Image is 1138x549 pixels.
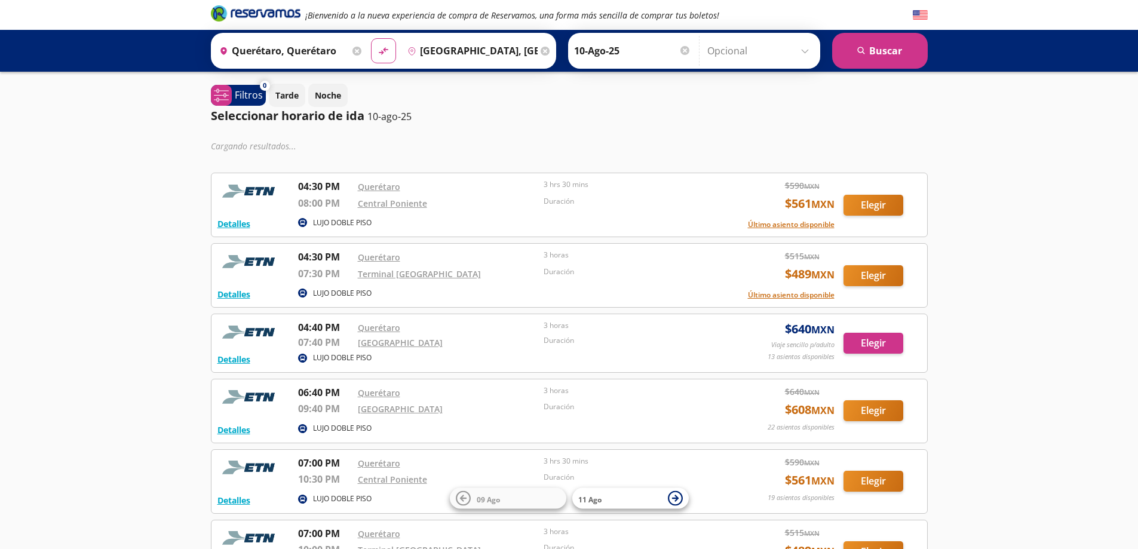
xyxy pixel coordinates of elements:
p: Duración [544,472,724,483]
p: 3 horas [544,526,724,537]
p: Duración [544,401,724,412]
a: Querétaro [358,387,400,398]
small: MXN [804,529,820,538]
p: LUJO DOBLE PISO [313,493,372,504]
button: Elegir [843,265,903,286]
p: 22 asientos disponibles [768,422,835,433]
p: 10-ago-25 [367,109,412,124]
p: Viaje sencillo p/adulto [771,340,835,350]
p: 07:00 PM [298,526,352,541]
p: 10:30 PM [298,472,352,486]
a: [GEOGRAPHIC_DATA] [358,403,443,415]
span: $ 515 [785,526,820,539]
a: Querétaro [358,252,400,263]
button: Último asiento disponible [748,290,835,300]
small: MXN [804,252,820,261]
p: 3 hrs 30 mins [544,179,724,190]
a: Brand Logo [211,4,300,26]
small: MXN [804,388,820,397]
a: Querétaro [358,322,400,333]
button: 09 Ago [450,488,566,509]
p: 07:30 PM [298,266,352,281]
p: Seleccionar horario de ida [211,107,364,125]
a: Querétaro [358,528,400,539]
span: $ 515 [785,250,820,262]
img: RESERVAMOS [217,320,283,344]
button: Detalles [217,424,250,436]
small: MXN [811,323,835,336]
span: $ 590 [785,179,820,192]
a: Central Poniente [358,474,427,485]
p: 19 asientos disponibles [768,493,835,503]
button: Noche [308,84,348,107]
button: Detalles [217,494,250,507]
p: 08:00 PM [298,196,352,210]
small: MXN [811,404,835,417]
a: Querétaro [358,458,400,469]
span: 0 [263,81,266,91]
button: Elegir [843,400,903,421]
p: Tarde [275,89,299,102]
p: 3 horas [544,250,724,260]
p: 06:40 PM [298,385,352,400]
em: Cargando resultados ... [211,140,296,152]
small: MXN [811,198,835,211]
a: [GEOGRAPHIC_DATA] [358,337,443,348]
p: LUJO DOBLE PISO [313,423,372,434]
p: 09:40 PM [298,401,352,416]
p: 13 asientos disponibles [768,352,835,362]
p: 3 horas [544,385,724,396]
img: RESERVAMOS [217,456,283,480]
button: Elegir [843,333,903,354]
small: MXN [804,458,820,467]
button: Tarde [269,84,305,107]
span: $ 640 [785,320,835,338]
p: 04:40 PM [298,320,352,335]
button: Detalles [217,353,250,366]
button: Último asiento disponible [748,219,835,230]
p: LUJO DOBLE PISO [313,217,372,228]
a: Querétaro [358,181,400,192]
p: LUJO DOBLE PISO [313,352,372,363]
small: MXN [811,268,835,281]
button: Detalles [217,288,250,300]
span: $ 640 [785,385,820,398]
button: 0Filtros [211,85,266,106]
p: 3 hrs 30 mins [544,456,724,467]
input: Opcional [707,36,814,66]
p: 3 horas [544,320,724,331]
span: $ 561 [785,195,835,213]
img: RESERVAMOS [217,250,283,274]
span: $ 561 [785,471,835,489]
p: 04:30 PM [298,179,352,194]
input: Buscar Destino [403,36,538,66]
input: Buscar Origen [214,36,349,66]
span: $ 608 [785,401,835,419]
p: Filtros [235,88,263,102]
span: 09 Ago [477,494,500,504]
span: $ 590 [785,456,820,468]
em: ¡Bienvenido a la nueva experiencia de compra de Reservamos, una forma más sencilla de comprar tus... [305,10,719,21]
p: LUJO DOBLE PISO [313,288,372,299]
a: Terminal [GEOGRAPHIC_DATA] [358,268,481,280]
p: Noche [315,89,341,102]
button: English [913,8,928,23]
i: Brand Logo [211,4,300,22]
button: Elegir [843,471,903,492]
p: Duración [544,335,724,346]
img: RESERVAMOS [217,385,283,409]
a: Central Poniente [358,198,427,209]
button: Buscar [832,33,928,69]
button: 11 Ago [572,488,689,509]
button: Detalles [217,217,250,230]
input: Elegir Fecha [574,36,691,66]
img: RESERVAMOS [217,179,283,203]
span: $ 489 [785,265,835,283]
small: MXN [811,474,835,487]
p: 04:30 PM [298,250,352,264]
button: Elegir [843,195,903,216]
p: 07:00 PM [298,456,352,470]
small: MXN [804,182,820,191]
p: Duración [544,266,724,277]
p: Duración [544,196,724,207]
